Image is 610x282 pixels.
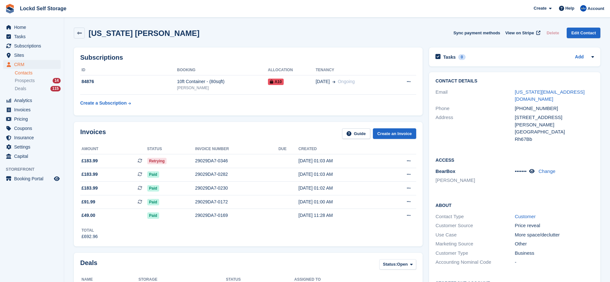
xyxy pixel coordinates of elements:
[3,115,61,124] a: menu
[515,114,594,121] div: [STREET_ADDRESS]
[3,32,61,41] a: menu
[82,158,98,164] span: £183.99
[298,185,383,192] div: [DATE] 01:02 AM
[3,23,61,32] a: menu
[435,213,515,220] div: Contact Type
[298,158,383,164] div: [DATE] 01:03 AM
[14,174,53,183] span: Booking Portal
[397,261,408,268] span: Open
[17,3,69,14] a: Lockd Self Storage
[15,77,61,84] a: Prospects 14
[3,152,61,161] a: menu
[147,212,159,219] span: Paid
[435,259,515,266] div: Accounting Nominal Code
[575,54,584,61] a: Add
[588,5,604,12] span: Account
[534,5,546,12] span: Create
[14,23,53,32] span: Home
[435,240,515,248] div: Marketing Source
[435,79,594,84] h2: Contact Details
[177,85,268,91] div: [PERSON_NAME]
[80,259,97,271] h2: Deals
[373,128,417,139] a: Create an Invoice
[435,222,515,229] div: Customer Source
[14,32,53,41] span: Tasks
[82,171,98,178] span: £183.99
[538,168,555,174] a: Change
[14,105,53,114] span: Invoices
[3,41,61,50] a: menu
[15,70,61,76] a: Contacts
[443,54,456,60] h2: Tasks
[80,54,416,61] h2: Subscriptions
[195,212,279,219] div: 29029DA7-0169
[515,222,594,229] div: Price reveal
[195,158,279,164] div: 29029DA7-0346
[53,78,61,83] div: 14
[316,65,391,75] th: Tenancy
[3,133,61,142] a: menu
[53,175,61,183] a: Preview store
[298,171,383,178] div: [DATE] 01:03 AM
[14,51,53,60] span: Sites
[177,65,268,75] th: Booking
[298,144,383,154] th: Created
[14,142,53,151] span: Settings
[435,177,515,184] li: [PERSON_NAME]
[82,233,98,240] div: £692.96
[435,250,515,257] div: Customer Type
[82,185,98,192] span: £183.99
[89,29,200,38] h2: [US_STATE] [PERSON_NAME]
[383,261,397,268] span: Status:
[80,65,177,75] th: ID
[147,199,159,205] span: Paid
[80,100,127,107] div: Create a Subscription
[3,60,61,69] a: menu
[14,41,53,50] span: Subscriptions
[379,259,416,270] button: Status: Open
[268,65,316,75] th: Allocation
[14,152,53,161] span: Capital
[515,250,594,257] div: Business
[3,142,61,151] a: menu
[82,199,95,205] span: £91.99
[515,89,585,102] a: [US_STATE][EMAIL_ADDRESS][DOMAIN_NAME]
[80,78,177,85] div: 84876
[567,28,600,38] a: Edit Contact
[195,185,279,192] div: 29029DA7-0230
[435,157,594,163] h2: Access
[195,199,279,205] div: 29029DA7-0172
[80,144,147,154] th: Amount
[503,28,542,38] a: View on Stripe
[268,79,284,85] span: A10
[147,144,195,154] th: Status
[82,212,95,219] span: £49.00
[515,168,527,174] span: •••••••
[458,54,466,60] div: 0
[515,231,594,239] div: More space/declutter
[3,51,61,60] a: menu
[15,85,61,92] a: Deals 115
[6,166,64,173] span: Storefront
[3,105,61,114] a: menu
[435,202,594,208] h2: About
[15,78,35,84] span: Prospects
[565,5,574,12] span: Help
[342,128,370,139] a: Guide
[3,174,61,183] a: menu
[3,96,61,105] a: menu
[147,171,159,178] span: Paid
[177,78,268,85] div: 10ft Container - (80sqft)
[14,115,53,124] span: Pricing
[435,114,515,143] div: Address
[298,199,383,205] div: [DATE] 01:00 AM
[435,89,515,103] div: Email
[515,105,594,112] div: [PHONE_NUMBER]
[298,212,383,219] div: [DATE] 11:28 AM
[5,4,15,13] img: stora-icon-8386f47178a22dfd0bd8f6a31ec36ba5ce8667c1dd55bd0f319d3a0aa187defe.svg
[515,136,594,143] div: Rh67Bb
[435,168,455,174] span: BearBox
[338,79,355,84] span: Ongoing
[14,60,53,69] span: CRM
[515,128,594,136] div: [GEOGRAPHIC_DATA]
